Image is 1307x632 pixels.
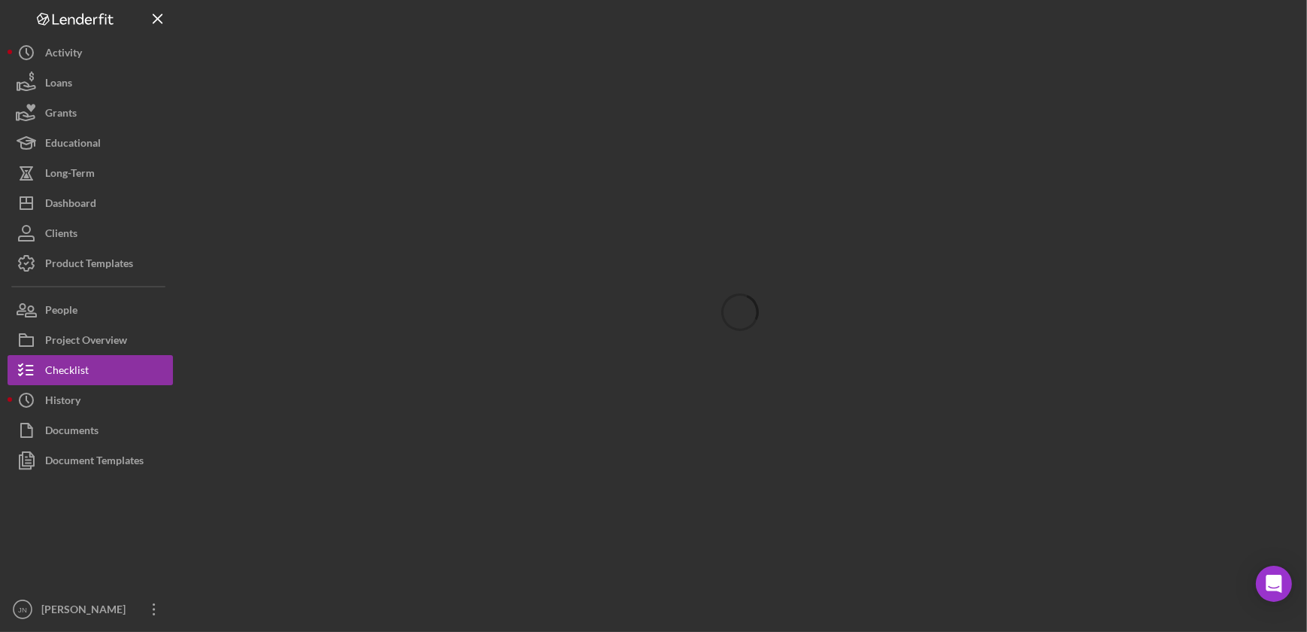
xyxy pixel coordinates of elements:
button: Loans [8,68,173,98]
div: Educational [45,128,101,162]
button: Product Templates [8,248,173,278]
div: Loans [45,68,72,102]
button: Long-Term [8,158,173,188]
button: Activity [8,38,173,68]
div: People [45,295,77,329]
div: [PERSON_NAME] [38,594,135,628]
div: Project Overview [45,325,127,359]
button: JN[PERSON_NAME] [8,594,173,624]
div: Long-Term [45,158,95,192]
div: Dashboard [45,188,96,222]
div: Checklist [45,355,89,389]
button: People [8,295,173,325]
button: Clients [8,218,173,248]
div: Activity [45,38,82,71]
button: Checklist [8,355,173,385]
button: History [8,385,173,415]
div: Product Templates [45,248,133,282]
button: Grants [8,98,173,128]
button: Educational [8,128,173,158]
text: JN [18,606,27,614]
div: Documents [45,415,99,449]
div: Clients [45,218,77,252]
button: Project Overview [8,325,173,355]
button: Documents [8,415,173,445]
div: History [45,385,80,419]
div: Document Templates [45,445,144,479]
div: Grants [45,98,77,132]
button: Document Templates [8,445,173,476]
div: Open Intercom Messenger [1256,566,1292,602]
button: Dashboard [8,188,173,218]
